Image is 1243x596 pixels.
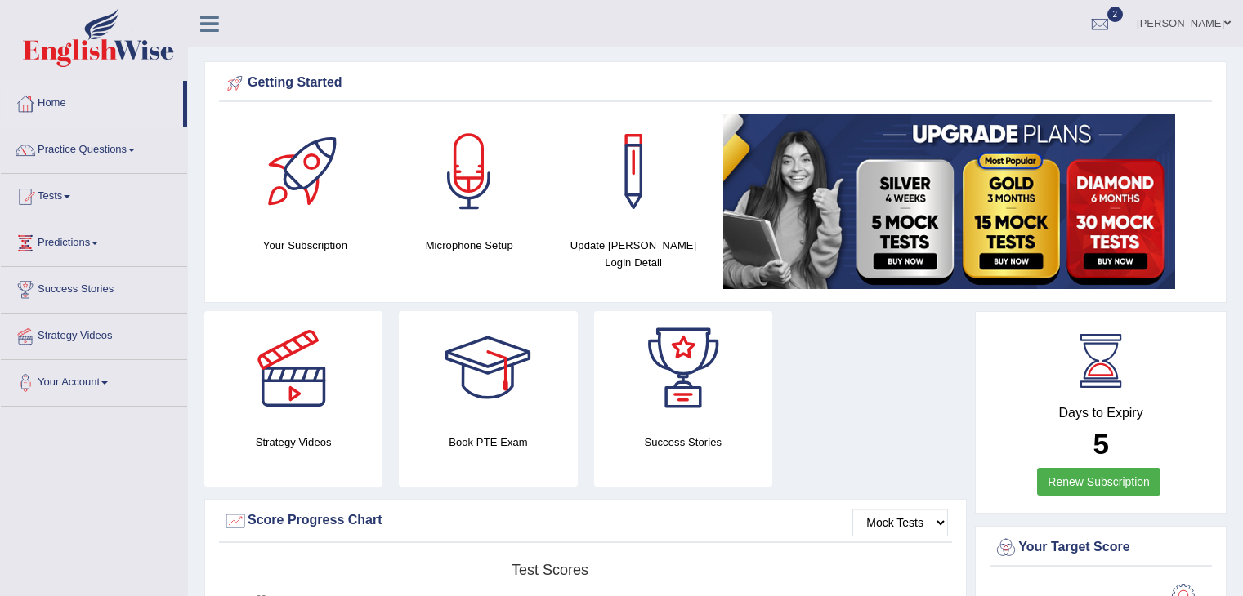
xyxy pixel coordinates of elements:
h4: Update [PERSON_NAME] Login Detail [560,237,708,271]
a: Your Account [1,360,187,401]
div: Getting Started [223,71,1208,96]
h4: Strategy Videos [204,434,382,451]
h4: Success Stories [594,434,772,451]
a: Success Stories [1,267,187,308]
h4: Days to Expiry [994,406,1208,420]
img: small5.jpg [723,114,1175,289]
a: Predictions [1,220,187,261]
b: 5 [1093,428,1108,460]
a: Strategy Videos [1,314,187,354]
div: Your Target Score [994,536,1208,560]
h4: Book PTE Exam [399,434,577,451]
span: 2 [1107,7,1124,22]
div: Score Progress Chart [223,509,948,533]
a: Practice Questions [1,127,187,168]
h4: Your Subscription [231,237,379,254]
tspan: Test scores [512,562,588,578]
a: Renew Subscription [1037,468,1160,496]
a: Home [1,81,183,122]
a: Tests [1,174,187,215]
h4: Microphone Setup [396,237,543,254]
